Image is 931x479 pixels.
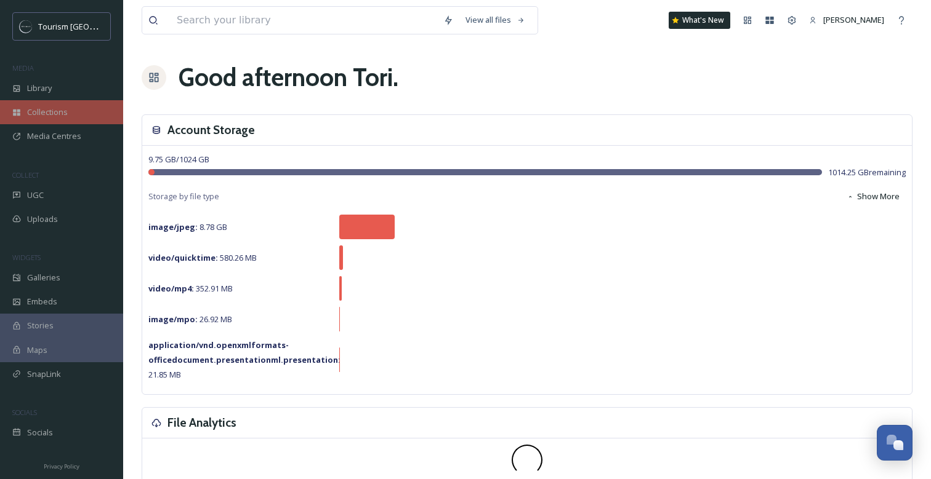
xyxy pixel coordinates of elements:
[27,296,57,307] span: Embeds
[44,462,79,470] span: Privacy Policy
[823,14,884,25] span: [PERSON_NAME]
[27,427,53,438] span: Socials
[27,272,60,283] span: Galleries
[148,252,218,263] strong: video/quicktime :
[148,283,233,294] span: 352.91 MB
[148,314,232,325] span: 26.92 MB
[148,221,227,232] span: 8.78 GB
[459,8,531,32] a: View all files
[148,191,219,202] span: Storage by file type
[840,184,906,208] button: Show More
[148,154,209,165] span: 9.75 GB / 1024 GB
[148,221,198,232] strong: image/jpeg :
[148,339,341,365] strong: application/vnd.openxmlformats-officedocument.presentationml.presentation :
[12,253,41,262] span: WIDGETS
[171,7,437,34] input: Search your library
[27,106,68,118] span: Collections
[27,320,54,331] span: Stories
[148,314,198,325] strong: image/mpo :
[148,283,194,294] strong: video/mp4 :
[179,59,398,96] h1: Good afternoon Tori .
[12,408,37,417] span: SOCIALS
[27,189,44,201] span: UGC
[148,339,341,380] span: 21.85 MB
[44,458,79,473] a: Privacy Policy
[27,82,52,94] span: Library
[12,63,34,73] span: MEDIA
[167,121,255,139] h3: Account Storage
[27,213,58,225] span: Uploads
[167,414,236,432] h3: File Analytics
[148,252,257,263] span: 580.26 MB
[20,20,32,33] img: OMNISEND%20Email%20Square%20Images%20.png
[38,20,148,32] span: Tourism [GEOGRAPHIC_DATA]
[27,368,61,380] span: SnapLink
[803,8,890,32] a: [PERSON_NAME]
[669,12,730,29] a: What's New
[828,167,906,178] span: 1014.25 GB remaining
[27,344,47,356] span: Maps
[12,170,39,180] span: COLLECT
[877,425,913,461] button: Open Chat
[27,130,81,142] span: Media Centres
